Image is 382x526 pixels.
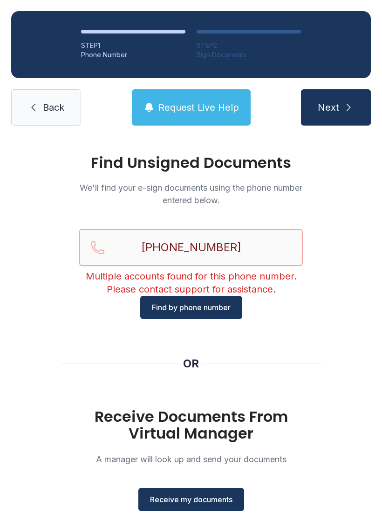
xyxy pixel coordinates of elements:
span: Next [318,101,339,114]
span: Back [43,101,64,114]
div: OR [183,356,199,371]
span: Request Live Help [158,101,239,114]
p: We'll find your e-sign documents using the phone number entered below. [79,181,303,206]
div: Sign Documents [197,50,301,60]
span: Find by phone number [152,302,231,313]
div: STEP 2 [197,41,301,50]
input: Reservation phone number [79,229,303,266]
h1: Find Unsigned Documents [79,155,303,170]
h1: Receive Documents From Virtual Manager [79,408,303,442]
div: Phone Number [81,50,185,60]
div: STEP 1 [81,41,185,50]
span: Receive my documents [150,494,232,505]
p: A manager will look up and send your documents [79,453,303,466]
div: Multiple accounts found for this phone number. Please contact support for assistance. [79,270,303,296]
